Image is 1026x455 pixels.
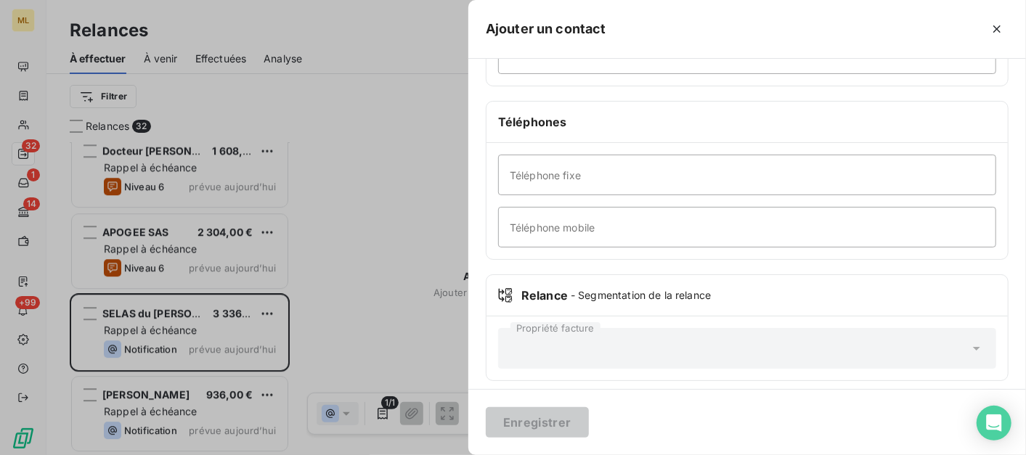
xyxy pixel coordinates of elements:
[498,287,996,304] div: Relance
[486,407,589,438] button: Enregistrer
[571,288,711,303] span: - Segmentation de la relance
[498,207,996,247] input: placeholder
[977,406,1011,440] div: Open Intercom Messenger
[498,155,996,195] input: placeholder
[498,113,996,131] h6: Téléphones
[486,19,606,39] h5: Ajouter un contact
